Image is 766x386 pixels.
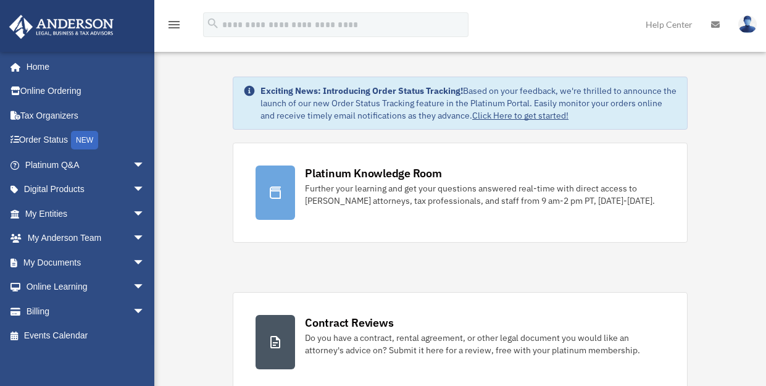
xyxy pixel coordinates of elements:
a: My Anderson Teamarrow_drop_down [9,226,164,251]
span: arrow_drop_down [133,275,157,300]
img: Anderson Advisors Platinum Portal [6,15,117,39]
i: menu [167,17,181,32]
span: arrow_drop_down [133,299,157,324]
i: search [206,17,220,30]
div: NEW [71,131,98,149]
span: arrow_drop_down [133,250,157,275]
span: arrow_drop_down [133,201,157,227]
a: Online Learningarrow_drop_down [9,275,164,300]
a: Click Here to get started! [472,110,568,121]
a: Platinum Knowledge Room Further your learning and get your questions answered real-time with dire... [233,143,688,243]
a: menu [167,22,181,32]
div: Further your learning and get your questions answered real-time with direct access to [PERSON_NAM... [305,182,665,207]
img: User Pic [738,15,757,33]
a: Billingarrow_drop_down [9,299,164,324]
a: Online Ordering [9,79,164,104]
a: Digital Productsarrow_drop_down [9,177,164,202]
span: arrow_drop_down [133,177,157,203]
a: Tax Organizers [9,103,164,128]
div: Contract Reviews [305,315,393,330]
a: My Documentsarrow_drop_down [9,250,164,275]
span: arrow_drop_down [133,226,157,251]
a: Home [9,54,157,79]
div: Platinum Knowledge Room [305,166,442,181]
span: arrow_drop_down [133,153,157,178]
a: My Entitiesarrow_drop_down [9,201,164,226]
a: Order StatusNEW [9,128,164,153]
a: Events Calendar [9,324,164,348]
strong: Exciting News: Introducing Order Status Tracking! [260,85,463,96]
div: Do you have a contract, rental agreement, or other legal document you would like an attorney's ad... [305,332,665,356]
div: Based on your feedback, we're thrilled to announce the launch of our new Order Status Tracking fe... [260,85,677,122]
a: Platinum Q&Aarrow_drop_down [9,153,164,177]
